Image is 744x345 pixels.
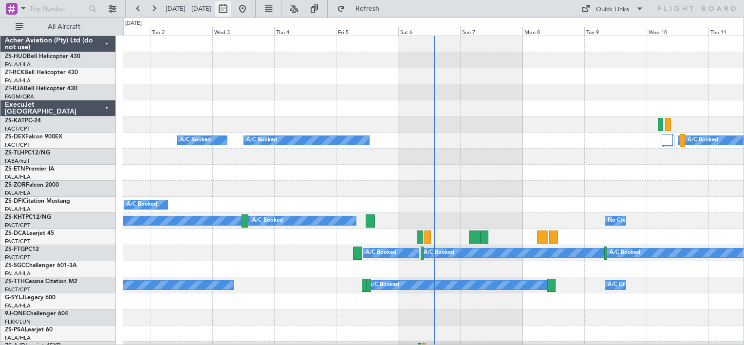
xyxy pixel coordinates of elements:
a: ZS-FTGPC12 [5,247,39,252]
div: Fri 5 [336,27,398,36]
a: ZS-PSALearjet 60 [5,327,53,333]
a: FALA/HLA [5,190,31,197]
div: A/C Booked [424,246,454,260]
a: FALA/HLA [5,334,31,342]
a: FACT/CPT [5,238,30,245]
a: 9J-ONEChallenger 604 [5,311,68,317]
div: Tue 9 [584,27,646,36]
div: Sat 6 [398,27,460,36]
span: All Aircraft [25,23,103,30]
span: ZS-TLH [5,150,24,156]
div: A/C Booked [610,246,640,260]
div: A/C Booked [366,246,396,260]
div: Sun 7 [460,27,522,36]
span: ZS-PSA [5,327,25,333]
div: Wed 10 [647,27,708,36]
div: A/C Booked [180,133,211,148]
div: Quick Links [596,5,629,15]
div: Wed 3 [212,27,274,36]
a: FACT/CPT [5,125,30,133]
a: FACT/CPT [5,141,30,149]
a: ZS-KHTPC12/NG [5,214,51,220]
div: A/C Unavailable [608,278,648,292]
span: [DATE] - [DATE] [166,4,211,13]
a: ZS-ZORFalcon 2000 [5,182,59,188]
div: Mon 8 [522,27,584,36]
a: ZS-SGCChallenger 601-3A [5,263,77,268]
a: FABA/null [5,157,29,165]
a: ZS-DCALearjet 45 [5,230,54,236]
a: FALA/HLA [5,173,31,181]
a: ZS-KATPC-24 [5,118,41,124]
a: FALA/HLA [5,77,31,84]
div: [DATE] [125,19,142,28]
button: Quick Links [577,1,649,17]
a: FALA/HLA [5,270,31,277]
a: ZS-TLHPC12/NG [5,150,50,156]
span: Refresh [347,5,388,12]
span: ZT-RJA [5,86,24,92]
div: No Crew [608,213,630,228]
span: ZS-DEX [5,134,25,140]
span: ZS-ZOR [5,182,26,188]
button: All Aircraft [11,19,106,35]
a: FACT/CPT [5,222,30,229]
button: Refresh [333,1,391,17]
span: ZS-FTG [5,247,25,252]
a: FLKK/LUN [5,318,31,326]
span: ZS-SGC [5,263,25,268]
a: FACT/CPT [5,286,30,293]
a: FALA/HLA [5,206,31,213]
a: ZS-TTHCessna Citation M2 [5,279,77,285]
div: A/C Booked [252,213,283,228]
span: ZS-KAT [5,118,25,124]
a: ZT-RCKBell Helicopter 430 [5,70,78,76]
div: Thu 4 [274,27,336,36]
div: Tue 2 [150,27,212,36]
div: A/C Booked [369,278,399,292]
a: FACT/CPT [5,254,30,261]
a: ZT-RJABell Helicopter 430 [5,86,77,92]
a: FALA/HLA [5,302,31,309]
div: A/C Booked [127,197,157,212]
span: G-SYLJ [5,295,24,301]
span: ZT-RCK [5,70,24,76]
a: ZS-ETNPremier IA [5,166,55,172]
div: A/C Booked [246,133,277,148]
a: G-SYLJLegacy 600 [5,295,56,301]
span: ZS-DFI [5,198,23,204]
span: ZS-KHT [5,214,25,220]
span: ZS-HUD [5,54,27,59]
a: ZS-DFICitation Mustang [5,198,70,204]
div: A/C Booked [688,133,718,148]
a: FAGM/QRA [5,93,34,100]
span: ZS-DCA [5,230,26,236]
a: FALA/HLA [5,61,31,68]
span: ZS-TTH [5,279,25,285]
input: Trip Number [30,1,86,16]
a: ZS-HUDBell Helicopter 430 [5,54,80,59]
span: ZS-ETN [5,166,25,172]
a: ZS-DEXFalcon 900EX [5,134,62,140]
span: 9J-ONE [5,311,26,317]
